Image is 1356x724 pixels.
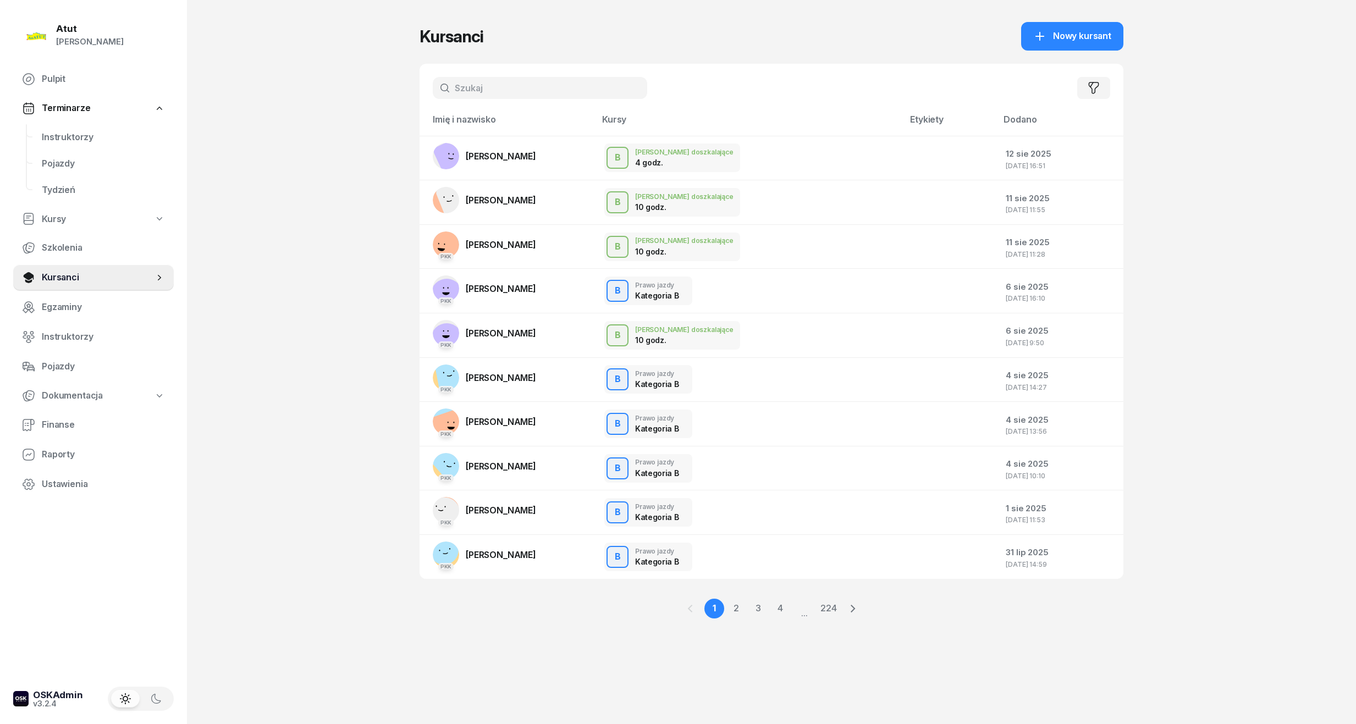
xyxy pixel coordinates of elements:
[42,418,165,432] span: Finanse
[42,72,165,86] span: Pulpit
[635,158,692,167] div: 4 godz.
[433,275,536,302] a: PKK[PERSON_NAME]
[1053,29,1111,43] span: Nowy kursant
[607,413,629,435] button: B
[13,264,174,291] a: Kursanci
[635,291,679,300] div: Kategoria B
[635,237,734,244] div: [PERSON_NAME] doszkalające
[13,294,174,320] a: Egzaminy
[466,283,536,294] span: [PERSON_NAME]
[1006,516,1115,523] div: [DATE] 11:53
[42,183,165,197] span: Tydzień
[420,112,596,136] th: Imię i nazwisko
[1006,384,1115,391] div: [DATE] 14:27
[635,326,734,333] div: [PERSON_NAME] doszkalające
[433,320,536,346] a: PKK[PERSON_NAME]
[607,546,629,568] button: B
[610,503,625,522] div: B
[433,497,536,523] a: PKK[PERSON_NAME]
[635,557,679,566] div: Kategoria B
[42,270,154,285] span: Kursanci
[42,477,165,491] span: Ustawienia
[42,241,165,255] span: Szkolenia
[466,372,536,383] span: [PERSON_NAME]
[997,112,1123,136] th: Dodano
[635,193,734,200] div: [PERSON_NAME] doszkalające
[466,195,536,206] span: [PERSON_NAME]
[33,124,174,151] a: Instruktorzy
[607,457,629,479] button: B
[33,700,83,708] div: v3.2.4
[635,468,679,478] div: Kategoria B
[1006,324,1115,338] div: 6 sie 2025
[635,414,679,422] div: Prawo jazdy
[610,459,625,478] div: B
[438,474,454,482] div: PKK
[607,368,629,390] button: B
[438,341,454,349] div: PKK
[433,453,536,479] a: PKK[PERSON_NAME]
[42,330,165,344] span: Instruktorzy
[1006,457,1115,471] div: 4 sie 2025
[466,239,536,250] span: [PERSON_NAME]
[1006,413,1115,427] div: 4 sie 2025
[1006,295,1115,302] div: [DATE] 16:10
[466,461,536,472] span: [PERSON_NAME]
[56,35,124,49] div: [PERSON_NAME]
[748,599,768,618] a: 3
[433,231,536,258] a: PKK[PERSON_NAME]
[610,237,625,256] div: B
[466,416,536,427] span: [PERSON_NAME]
[635,202,692,212] div: 10 godz.
[610,281,625,300] div: B
[42,360,165,374] span: Pojazdy
[466,328,536,339] span: [PERSON_NAME]
[770,599,790,618] a: 4
[1006,501,1115,516] div: 1 sie 2025
[42,157,165,171] span: Pojazdy
[610,193,625,212] div: B
[13,96,174,121] a: Terminarze
[466,505,536,516] span: [PERSON_NAME]
[466,151,536,162] span: [PERSON_NAME]
[1006,368,1115,383] div: 4 sie 2025
[596,112,903,136] th: Kursy
[607,501,629,523] button: B
[438,519,454,526] div: PKK
[1006,235,1115,250] div: 11 sie 2025
[819,599,839,618] a: 224
[1006,206,1115,213] div: [DATE] 11:55
[635,247,692,256] div: 10 godz.
[420,26,483,46] h1: Kursanci
[1006,339,1115,346] div: [DATE] 9:50
[607,147,629,169] button: B
[1006,545,1115,560] div: 31 lip 2025
[466,549,536,560] span: [PERSON_NAME]
[1021,22,1123,51] a: Nowy kursant
[433,408,536,435] a: PKK[PERSON_NAME]
[610,414,625,433] div: B
[607,236,629,258] button: B
[635,512,679,522] div: Kategoria B
[1006,561,1115,568] div: [DATE] 14:59
[635,548,679,555] div: Prawo jazdy
[33,151,174,177] a: Pojazdy
[610,548,625,566] div: B
[42,212,66,226] span: Kursy
[13,353,174,380] a: Pojazdy
[56,24,124,34] div: Atut
[13,324,174,350] a: Instruktorzy
[33,690,83,700] div: OSKAdmin
[610,149,625,168] div: B
[42,389,103,403] span: Dokumentacja
[1006,251,1115,258] div: [DATE] 11:28
[1006,162,1115,169] div: [DATE] 16:51
[42,300,165,314] span: Egzaminy
[42,447,165,462] span: Raporty
[13,471,174,498] a: Ustawienia
[13,691,29,706] img: logo-xs-dark@2x.png
[792,598,817,619] span: ...
[607,324,629,346] button: B
[1006,428,1115,435] div: [DATE] 13:56
[610,371,625,389] div: B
